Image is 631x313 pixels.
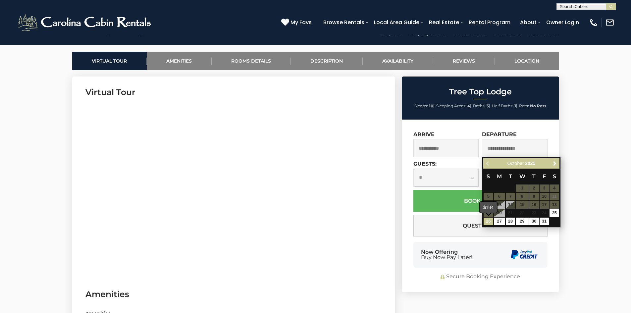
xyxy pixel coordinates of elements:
a: Location [495,52,559,70]
a: Rooms Details [212,52,291,70]
label: Departure [482,131,517,137]
label: Arrive [413,131,435,137]
span: Sunday [487,173,490,180]
a: Browse Rentals [320,17,368,28]
span: Monday [497,173,502,180]
span: Half Baths: [492,103,513,108]
h3: Amenities [85,288,382,300]
span: Baths: [473,103,486,108]
span: 22 [516,209,528,217]
label: Guests: [413,161,437,167]
a: 28 [506,218,515,225]
a: Rental Program [465,17,514,28]
h3: Virtual Tour [85,86,382,98]
span: Saturday [553,173,556,180]
a: Virtual Tour [72,52,147,70]
a: 25 [550,209,559,217]
a: Amenities [147,52,212,70]
div: Now Offering [421,249,472,260]
a: Real Estate [426,17,462,28]
span: My Favs [290,18,312,26]
a: My Favs [281,18,313,27]
a: Owner Login [543,17,582,28]
span: Thursday [532,173,536,180]
a: 30 [529,218,539,225]
strong: 10 [429,103,433,108]
a: 31 [540,218,549,225]
li: | [492,102,517,110]
span: Sleeps: [414,103,428,108]
strong: No Pets [530,103,546,108]
a: 26 [484,218,493,225]
img: White-1-2.png [17,13,154,32]
img: phone-regular-white.png [589,18,598,27]
span: Friday [543,173,546,180]
span: Tuesday [509,173,512,180]
a: Next [551,159,559,168]
strong: 3 [487,103,489,108]
span: 2025 [525,161,535,166]
span: Sleeping Areas: [436,103,466,108]
strong: 1 [514,103,516,108]
span: 21 [506,209,515,217]
a: 27 [494,218,505,225]
a: 29 [516,218,528,225]
li: | [414,102,435,110]
span: 14 [506,201,515,209]
span: Buy Now Pay Later! [421,255,472,260]
a: Local Area Guide [371,17,423,28]
li: | [436,102,471,110]
div: $184 [480,202,497,213]
img: mail-regular-white.png [605,18,614,27]
span: October [507,161,524,166]
span: 23 [529,209,539,217]
a: Availability [363,52,433,70]
span: Wednesday [519,173,525,180]
h2: Tree Top Lodge [403,87,557,96]
strong: 4 [467,103,470,108]
span: Pets: [519,103,529,108]
li: | [473,102,490,110]
a: Description [291,52,363,70]
a: Reviews [433,52,495,70]
div: Secure Booking Experience [413,273,548,281]
button: Questions? [413,215,548,236]
a: About [517,17,540,28]
span: Next [552,161,557,166]
button: Book Now [413,190,548,212]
